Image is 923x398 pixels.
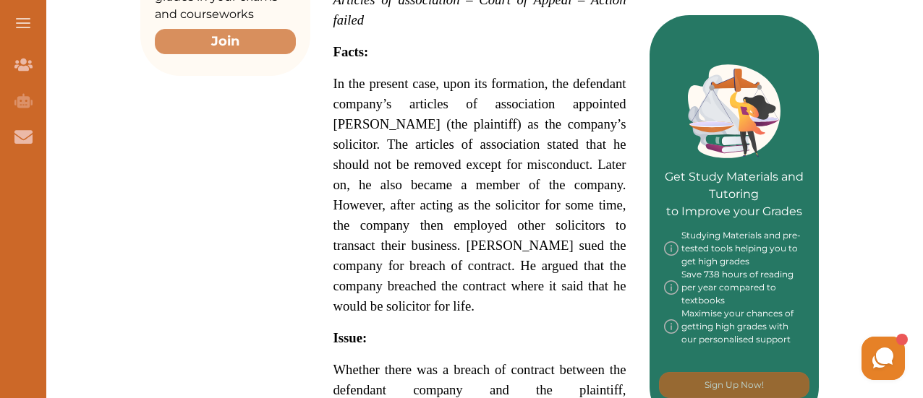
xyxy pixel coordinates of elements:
[333,44,369,59] strong: Facts:
[664,268,679,307] img: info-img
[333,330,367,345] strong: Issue:
[155,29,296,54] button: Join
[659,372,809,398] button: [object Object]
[333,76,626,313] span: In the present case, upon its formation, the defendant company’s articles of association appointe...
[705,378,764,391] p: Sign Up Now!
[664,229,679,268] img: info-img
[576,333,909,384] iframe: HelpCrunch
[664,229,805,268] div: Studying Materials and pre-tested tools helping you to get high grades
[664,307,805,346] div: Maximise your chances of getting high grades with our personalised support
[664,307,679,346] img: info-img
[688,64,780,158] img: Green card image
[664,128,805,220] p: Get Study Materials and Tutoring to Improve your Grades
[664,268,805,307] div: Save 738 hours of reading per year compared to textbooks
